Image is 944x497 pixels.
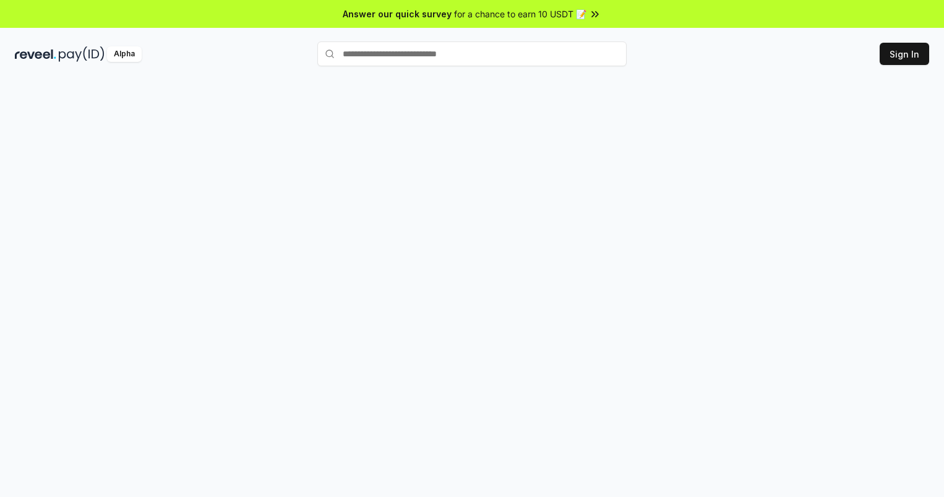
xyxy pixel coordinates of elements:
img: reveel_dark [15,46,56,62]
span: for a chance to earn 10 USDT 📝 [454,7,586,20]
div: Alpha [107,46,142,62]
button: Sign In [880,43,929,65]
img: pay_id [59,46,105,62]
span: Answer our quick survey [343,7,452,20]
